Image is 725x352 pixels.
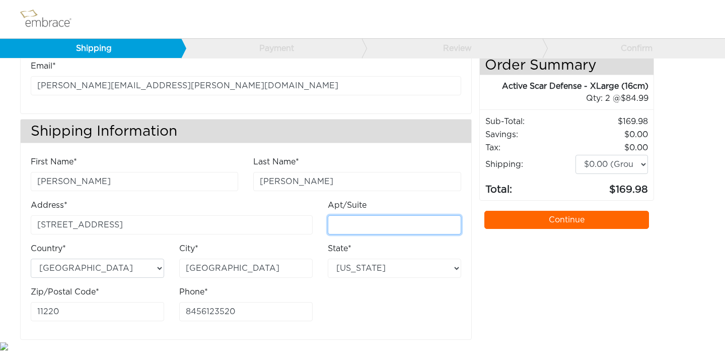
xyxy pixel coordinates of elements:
[179,243,198,255] label: City*
[31,60,56,72] label: Email*
[480,52,654,75] h4: Order Summary
[485,141,575,154] td: Tax:
[179,286,208,298] label: Phone*
[31,156,77,168] label: First Name*
[575,141,648,154] td: 0.00
[575,174,648,198] td: 169.98
[328,243,351,255] label: State*
[31,243,66,255] label: Country*
[485,154,575,174] td: Shipping:
[621,94,648,102] span: 84.99
[31,199,67,211] label: Address*
[542,39,723,58] a: Confirm
[575,128,648,141] td: 0.00
[480,80,649,92] div: Active Scar Defense - XLarge (16cm)
[31,286,99,298] label: Zip/Postal Code*
[575,115,648,128] td: 169.98
[328,199,367,211] label: Apt/Suite
[485,115,575,128] td: Sub-Total:
[253,156,299,168] label: Last Name*
[181,39,362,58] a: Payment
[21,120,471,143] h3: Shipping Information
[492,92,649,104] div: 2 @
[485,128,575,141] td: Savings :
[18,7,83,32] img: logo.png
[484,211,649,229] a: Continue
[485,174,575,198] td: Total:
[361,39,543,58] a: Review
